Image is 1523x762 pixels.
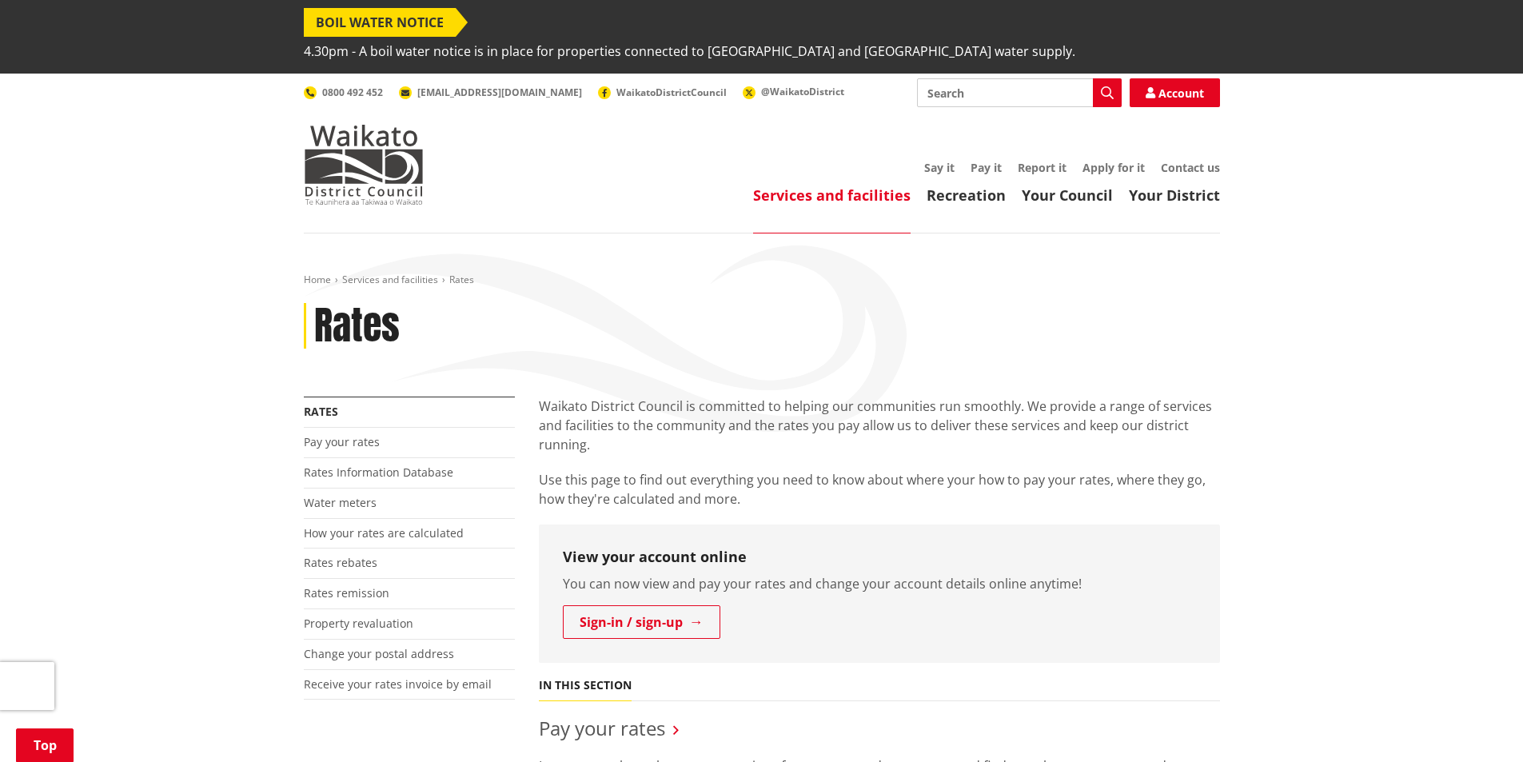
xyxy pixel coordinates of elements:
a: Account [1130,78,1220,107]
span: [EMAIL_ADDRESS][DOMAIN_NAME] [417,86,582,99]
a: How your rates are calculated [304,525,464,541]
a: Receive your rates invoice by email [304,676,492,692]
img: Waikato District Council - Te Kaunihera aa Takiwaa o Waikato [304,125,424,205]
h5: In this section [539,679,632,692]
a: Home [304,273,331,286]
span: BOIL WATER NOTICE [304,8,456,37]
a: Your District [1129,186,1220,205]
a: Pay your rates [304,434,380,449]
span: Rates [449,273,474,286]
a: Rates [304,404,338,419]
p: Use this page to find out everything you need to know about where your how to pay your rates, whe... [539,470,1220,509]
input: Search input [917,78,1122,107]
a: Change your postal address [304,646,454,661]
a: Rates Information Database [304,465,453,480]
a: @WaikatoDistrict [743,85,844,98]
a: Contact us [1161,160,1220,175]
a: Property revaluation [304,616,413,631]
p: You can now view and pay your rates and change your account details online anytime! [563,574,1196,593]
a: Rates remission [304,585,389,600]
a: 0800 492 452 [304,86,383,99]
a: Report it [1018,160,1066,175]
nav: breadcrumb [304,273,1220,287]
span: WaikatoDistrictCouncil [616,86,727,99]
h1: Rates [314,303,400,349]
h3: View your account online [563,549,1196,566]
a: Rates rebates [304,555,377,570]
a: Pay your rates [539,715,665,741]
a: Services and facilities [342,273,438,286]
a: Sign-in / sign-up [563,605,720,639]
a: Apply for it [1082,160,1145,175]
a: Pay it [971,160,1002,175]
span: @WaikatoDistrict [761,85,844,98]
a: Top [16,728,74,762]
span: 4.30pm - A boil water notice is in place for properties connected to [GEOGRAPHIC_DATA] and [GEOGR... [304,37,1075,66]
a: Your Council [1022,186,1113,205]
a: WaikatoDistrictCouncil [598,86,727,99]
span: 0800 492 452 [322,86,383,99]
a: Water meters [304,495,377,510]
a: Say it [924,160,955,175]
a: Services and facilities [753,186,911,205]
p: Waikato District Council is committed to helping our communities run smoothly. We provide a range... [539,397,1220,454]
a: Recreation [927,186,1006,205]
a: [EMAIL_ADDRESS][DOMAIN_NAME] [399,86,582,99]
